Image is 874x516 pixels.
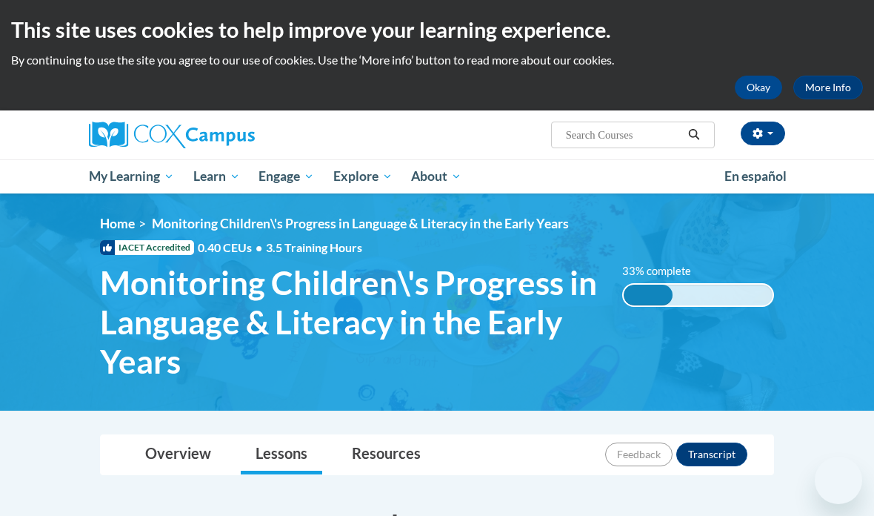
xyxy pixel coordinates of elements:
[324,159,402,193] a: Explore
[564,126,683,144] input: Search Courses
[605,443,673,466] button: Feedback
[100,216,135,231] a: Home
[793,76,863,99] a: More Info
[130,435,226,474] a: Overview
[266,240,362,254] span: 3.5 Training Hours
[411,168,461,185] span: About
[402,159,472,193] a: About
[735,76,782,99] button: Okay
[624,285,673,305] div: 33% complete
[333,168,393,185] span: Explore
[100,240,194,255] span: IACET Accredited
[184,159,250,193] a: Learn
[622,263,707,279] label: 33% complete
[741,122,785,145] button: Account Settings
[683,126,705,144] button: Search
[89,168,174,185] span: My Learning
[193,168,240,185] span: Learn
[100,263,600,380] span: Monitoring Children\'s Progress in Language & Literacy in the Early Years
[724,168,787,184] span: En español
[198,239,266,256] span: 0.40 CEUs
[152,216,569,231] span: Monitoring Children\'s Progress in Language & Literacy in the Early Years
[249,159,324,193] a: Engage
[256,240,262,254] span: •
[815,457,862,504] iframe: Button to launch messaging window
[11,15,863,44] h2: This site uses cookies to help improve your learning experience.
[89,122,306,148] a: Cox Campus
[11,52,863,68] p: By continuing to use the site you agree to our use of cookies. Use the ‘More info’ button to read...
[89,122,255,148] img: Cox Campus
[79,159,184,193] a: My Learning
[78,159,796,193] div: Main menu
[715,161,796,192] a: En español
[337,435,436,474] a: Resources
[241,435,322,474] a: Lessons
[258,168,314,185] span: Engage
[676,443,747,466] button: Transcript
